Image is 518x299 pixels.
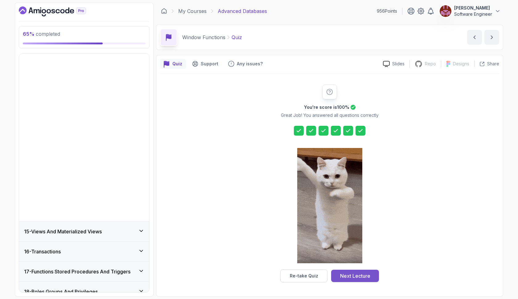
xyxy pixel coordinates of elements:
[23,31,60,37] span: completed
[24,268,130,275] h3: 17 - Functions Stored Procedures And Triggers
[23,31,35,37] span: 65 %
[487,61,499,67] p: Share
[24,288,98,295] h3: 18 - Roles Groups And Privileges
[218,7,267,15] p: Advanced Databases
[297,148,362,263] img: cool-cat
[182,34,225,41] p: Window Functions
[425,61,436,67] p: Repo
[280,269,327,282] button: Re-take Quiz
[439,5,501,17] button: user profile image[PERSON_NAME]Software Engineer
[474,61,499,67] button: Share
[440,5,451,17] img: user profile image
[232,34,242,41] p: Quiz
[392,61,405,67] p: Slides
[178,7,207,15] a: My Courses
[331,270,379,282] button: Next Lecture
[454,11,492,17] p: Software Engineer
[290,273,318,279] div: Re-take Quiz
[281,112,379,118] p: Great Job! You answered all questions correctly
[19,242,149,261] button: 16-Transactions
[160,59,186,69] button: quiz button
[484,30,499,45] button: next content
[224,59,266,69] button: Feedback button
[377,8,397,14] p: 956 Points
[19,222,149,241] button: 15-Views And Materialized Views
[19,6,100,16] a: Dashboard
[340,272,370,280] div: Next Lecture
[454,5,492,11] p: [PERSON_NAME]
[24,228,102,235] h3: 15 - Views And Materialized Views
[161,8,167,14] a: Dashboard
[188,59,222,69] button: Support button
[237,61,263,67] p: Any issues?
[378,61,409,67] a: Slides
[467,30,482,45] button: previous content
[304,104,349,110] h2: You're score is 100 %
[24,248,61,255] h3: 16 - Transactions
[453,61,469,67] p: Designs
[172,61,182,67] p: Quiz
[19,262,149,281] button: 17-Functions Stored Procedures And Triggers
[201,61,218,67] p: Support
